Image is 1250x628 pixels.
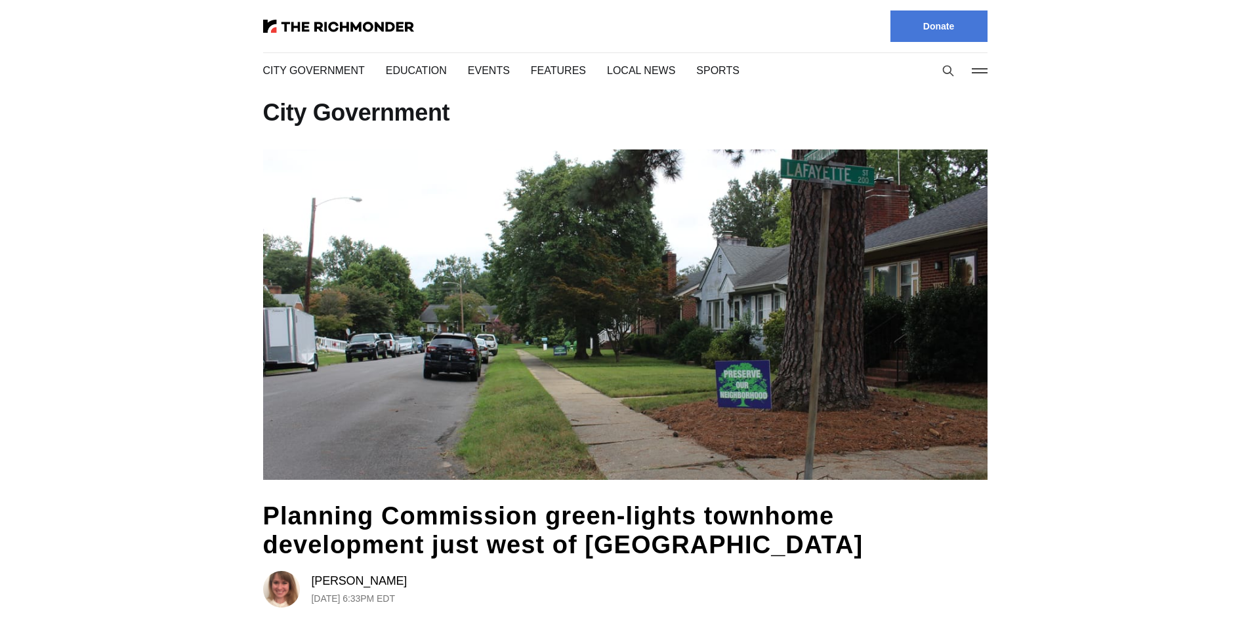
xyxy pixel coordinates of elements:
[263,571,300,608] img: Sarah Vogelsong
[263,149,988,480] img: Planning Commission green-lights townhome development just west of Carytown
[263,20,414,33] img: The Richmonder
[383,63,444,78] a: Education
[465,63,503,78] a: Events
[263,63,362,78] a: City Government
[890,10,988,42] a: Donate
[596,63,661,78] a: Local News
[524,63,575,78] a: Features
[682,63,722,78] a: Sports
[263,102,988,123] h1: City Government
[263,498,900,562] a: Planning Commission green-lights townhome development just west of [GEOGRAPHIC_DATA]
[312,573,409,589] a: [PERSON_NAME]
[312,591,399,606] time: [DATE] 6:33PM EDT
[938,61,958,81] button: Search this site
